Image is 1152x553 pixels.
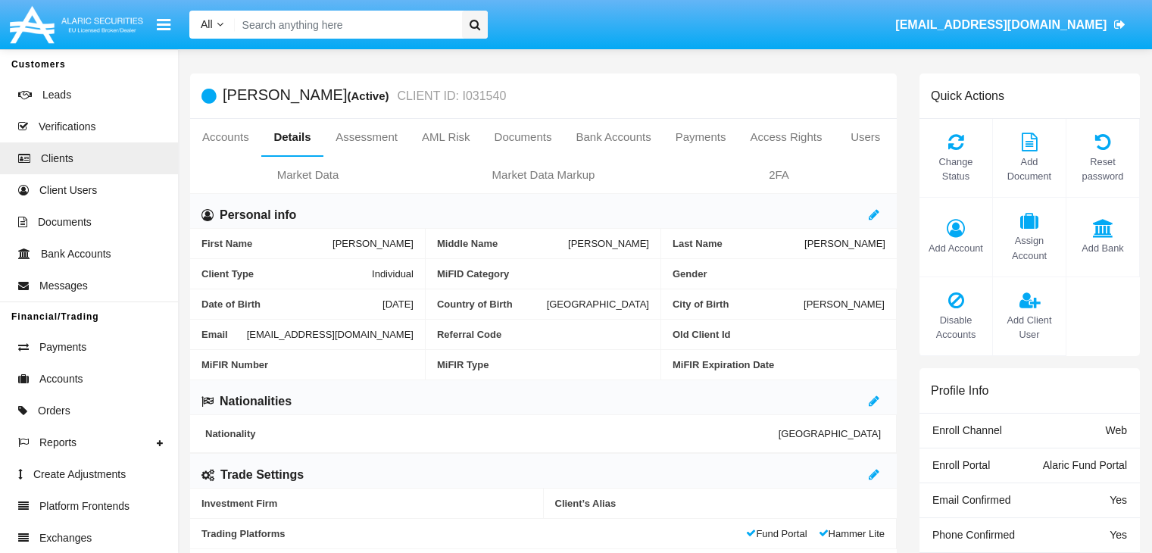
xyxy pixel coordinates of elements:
[394,90,507,102] small: CLIENT ID: I031540
[201,238,332,249] span: First Name
[547,298,649,310] span: [GEOGRAPHIC_DATA]
[39,530,92,546] span: Exchanges
[39,183,97,198] span: Client Users
[932,529,1015,541] span: Phone Confirmed
[931,383,988,398] h6: Profile Info
[673,298,804,310] span: City of Birth
[41,246,111,262] span: Bank Accounts
[932,494,1010,506] span: Email Confirmed
[663,119,738,155] a: Payments
[220,207,296,223] h6: Personal info
[38,403,70,419] span: Orders
[564,119,663,155] a: Bank Accounts
[201,18,213,30] span: All
[201,498,532,509] span: Investment Firm
[190,157,426,193] a: Market Data
[201,298,382,310] span: Date of Birth
[39,278,88,294] span: Messages
[888,4,1133,46] a: [EMAIL_ADDRESS][DOMAIN_NAME]
[382,298,414,310] span: [DATE]
[323,119,410,155] a: Assessment
[220,393,292,410] h6: Nationalities
[1105,424,1127,436] span: Web
[235,11,457,39] input: Search
[1001,233,1058,262] span: Assign Account
[39,339,86,355] span: Payments
[42,87,71,103] span: Leads
[223,87,506,105] h5: [PERSON_NAME]
[927,241,985,255] span: Add Account
[1110,494,1127,506] span: Yes
[555,498,886,509] span: Client’s Alias
[673,238,804,249] span: Last Name
[932,459,990,471] span: Enroll Portal
[201,528,746,539] span: Trading Platforms
[39,435,76,451] span: Reports
[673,359,885,370] span: MiFIR Expiration Date
[39,371,83,387] span: Accounts
[927,313,985,342] span: Disable Accounts
[39,119,95,135] span: Verifications
[746,528,807,539] span: Fund Portal
[38,214,92,230] span: Documents
[437,268,649,280] span: MiFID Category
[661,157,897,193] a: 2FA
[738,119,834,155] a: Access Rights
[201,268,372,280] span: Client Type
[932,424,1002,436] span: Enroll Channel
[931,89,1004,103] h6: Quick Actions
[1110,529,1127,541] span: Yes
[426,157,661,193] a: Market Data Markup
[437,329,649,340] span: Referral Code
[201,359,414,370] span: MiFIR Number
[1001,155,1058,183] span: Add Document
[804,298,885,310] span: [PERSON_NAME]
[895,18,1107,31] span: [EMAIL_ADDRESS][DOMAIN_NAME]
[568,238,649,249] span: [PERSON_NAME]
[41,151,73,167] span: Clients
[190,119,261,155] a: Accounts
[1001,313,1058,342] span: Add Client User
[834,119,897,155] a: Users
[189,17,235,33] a: All
[437,359,649,370] span: MiFIR Type
[261,119,324,155] a: Details
[201,329,247,340] span: Email
[220,467,304,483] h6: Trade Settings
[410,119,482,155] a: AML Risk
[33,467,126,483] span: Create Adjustments
[205,428,779,439] span: Nationality
[332,238,414,249] span: [PERSON_NAME]
[437,238,568,249] span: Middle Name
[437,298,547,310] span: Country of Birth
[39,498,130,514] span: Platform Frontends
[673,329,885,340] span: Old Client Id
[819,528,885,539] span: Hammer Lite
[8,2,145,47] img: Logo image
[1074,241,1132,255] span: Add Bank
[372,268,414,280] span: Individual
[1074,155,1132,183] span: Reset password
[247,329,414,340] span: [EMAIL_ADDRESS][DOMAIN_NAME]
[673,268,885,280] span: Gender
[804,238,885,249] span: [PERSON_NAME]
[482,119,564,155] a: Documents
[927,155,985,183] span: Change Status
[779,428,881,439] span: [GEOGRAPHIC_DATA]
[347,87,393,105] div: (Active)
[1043,459,1127,471] span: Alaric Fund Portal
